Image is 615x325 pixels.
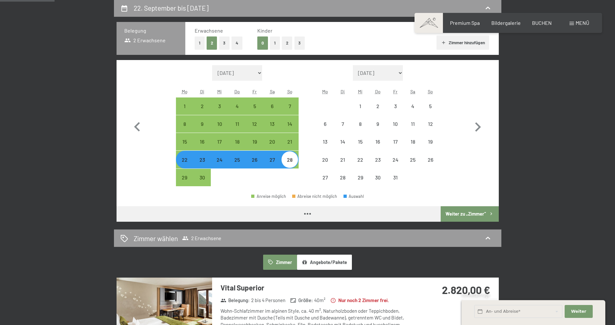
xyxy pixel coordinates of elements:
div: Anreise nicht möglich [422,115,439,133]
div: Mon Oct 20 2025 [316,151,334,168]
div: Tue Sep 02 2025 [193,97,211,115]
abbr: Montag [322,89,328,94]
div: Auswahl [343,194,364,198]
div: Thu Oct 30 2025 [369,169,386,186]
div: Sat Oct 18 2025 [404,133,422,150]
div: Sat Sep 13 2025 [263,115,281,133]
div: Wed Oct 29 2025 [352,169,369,186]
div: Abreise nicht möglich [292,194,337,198]
div: Anreise nicht möglich [352,133,369,150]
div: Anreise nicht möglich [334,115,352,133]
div: 19 [422,139,438,155]
div: Tue Sep 09 2025 [193,115,211,133]
div: 18 [405,139,421,155]
div: 10 [211,121,228,137]
button: 2 [207,36,217,50]
button: 3 [219,36,230,50]
span: BUCHEN [532,20,552,26]
div: Anreise möglich [246,97,263,115]
div: Anreise möglich [246,151,263,168]
div: 1 [177,104,193,120]
div: Mon Sep 08 2025 [176,115,193,133]
div: Anreise nicht möglich [369,133,386,150]
div: Anreise möglich [193,115,211,133]
div: Anreise nicht möglich [404,115,422,133]
strong: 2.820,00 € [442,284,490,296]
div: Thu Sep 11 2025 [229,115,246,133]
div: Anreise nicht möglich [334,133,352,150]
div: Anreise nicht möglich [404,151,422,168]
div: Anreise nicht möglich [352,151,369,168]
div: Anreise möglich [193,97,211,115]
div: 20 [317,157,333,173]
div: Sat Oct 25 2025 [404,151,422,168]
div: Sat Sep 20 2025 [263,133,281,150]
div: Mon Oct 06 2025 [316,115,334,133]
div: Wed Sep 03 2025 [211,97,228,115]
div: 6 [264,104,280,120]
div: 21 [335,157,351,173]
span: Einwilligung Marketing* [246,178,299,185]
div: 4 [229,104,245,120]
div: Anreise möglich [281,97,298,115]
div: Thu Oct 23 2025 [369,151,386,168]
div: Anreise möglich [251,194,286,198]
div: Anreise nicht möglich [422,133,439,150]
h2: Zimmer wählen [134,234,178,243]
strong: Belegung : [220,297,250,304]
div: Anreise möglich [281,151,298,168]
div: Wed Oct 01 2025 [352,97,369,115]
div: 4 [405,104,421,120]
div: 2 [194,104,210,120]
div: Anreise möglich [263,133,281,150]
div: Fri Sep 26 2025 [246,151,263,168]
div: Anreise möglich [211,151,228,168]
div: 16 [370,139,386,155]
div: 23 [370,157,386,173]
abbr: Mittwoch [358,89,363,94]
div: Anreise möglich [229,133,246,150]
abbr: Donnerstag [234,89,240,94]
div: Anreise nicht möglich [386,169,404,186]
h3: Vital Superior [220,283,413,293]
button: 2 [282,36,292,50]
div: Anreise möglich [211,97,228,115]
div: Fri Oct 24 2025 [386,151,404,168]
abbr: Sonntag [287,89,292,94]
div: Anreise möglich [263,97,281,115]
abbr: Freitag [393,89,397,94]
div: 15 [177,139,193,155]
div: Anreise nicht möglich [386,115,404,133]
button: 1 [270,36,280,50]
span: Premium Spa [450,20,480,26]
span: 40 m² [314,297,325,304]
div: 30 [194,175,210,191]
div: Anreise möglich [263,115,281,133]
div: Mon Sep 01 2025 [176,97,193,115]
div: 27 [317,175,333,191]
button: Weiter [565,305,592,318]
div: Anreise nicht möglich [369,169,386,186]
div: 30 [370,175,386,191]
div: Anreise nicht möglich [404,133,422,150]
div: 25 [229,157,245,173]
div: 23 [194,157,210,173]
div: Anreise möglich [176,115,193,133]
div: 10 [387,121,403,137]
div: Anreise nicht möglich [334,151,352,168]
span: Erwachsene [195,27,223,34]
div: 15 [352,139,368,155]
div: Fri Sep 12 2025 [246,115,263,133]
div: 8 [177,121,193,137]
div: Anreise nicht möglich [369,97,386,115]
div: Wed Sep 24 2025 [211,151,228,168]
div: 7 [282,104,298,120]
div: Wed Oct 08 2025 [352,115,369,133]
div: Sun Sep 28 2025 [281,151,298,168]
div: Anreise nicht möglich [404,97,422,115]
div: 27 [264,157,280,173]
div: 3 [387,104,403,120]
div: 12 [247,121,263,137]
div: Anreise möglich [211,133,228,150]
div: Wed Sep 10 2025 [211,115,228,133]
